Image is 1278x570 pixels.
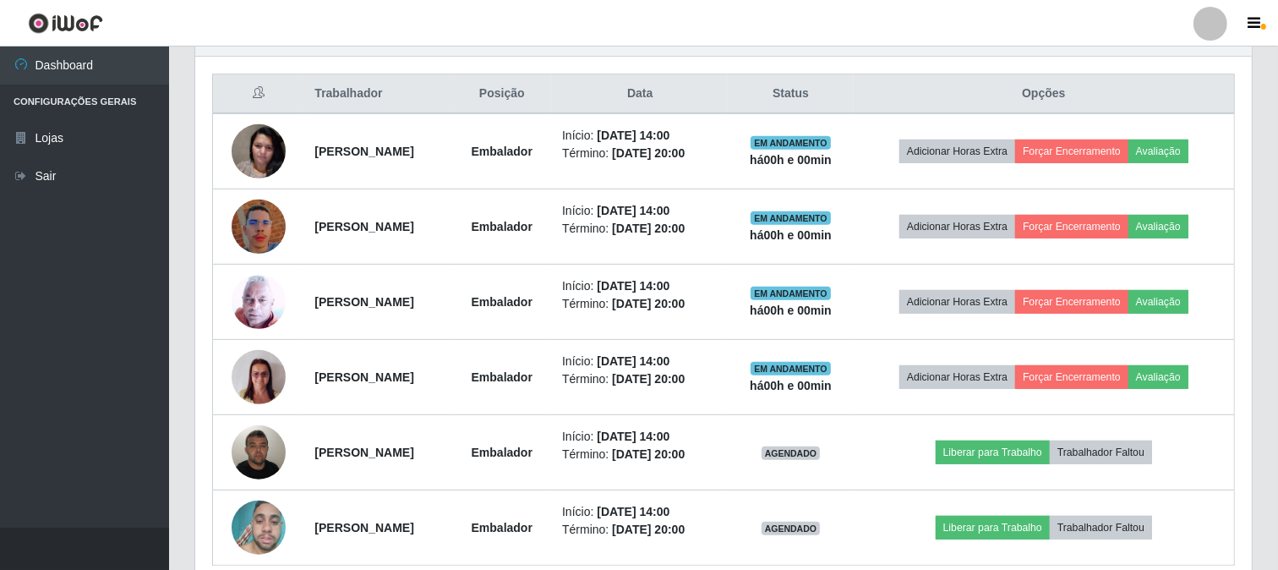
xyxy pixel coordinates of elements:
li: Término: [562,370,718,388]
button: Adicionar Horas Extra [899,215,1015,238]
span: AGENDADO [762,447,821,460]
button: Forçar Encerramento [1015,215,1128,238]
time: [DATE] 20:00 [612,523,685,536]
strong: há 00 h e 00 min [750,228,832,242]
span: EM ANDAMENTO [751,211,831,225]
strong: há 00 h e 00 min [750,379,832,392]
li: Início: [562,353,718,370]
th: Data [552,74,728,114]
time: [DATE] 20:00 [612,297,685,310]
button: Forçar Encerramento [1015,290,1128,314]
time: [DATE] 20:00 [612,146,685,160]
li: Início: [562,503,718,521]
strong: Embalador [472,220,532,233]
button: Avaliação [1128,215,1188,238]
button: Trabalhador Faltou [1050,516,1152,540]
img: 1690047779776.jpeg [232,178,286,275]
button: Forçar Encerramento [1015,365,1128,389]
th: Posição [452,74,553,114]
button: Adicionar Horas Extra [899,140,1015,163]
button: Forçar Encerramento [1015,140,1128,163]
strong: Embalador [472,295,532,309]
time: [DATE] 20:00 [612,372,685,386]
span: EM ANDAMENTO [751,362,831,375]
button: Adicionar Horas Extra [899,365,1015,389]
li: Término: [562,145,718,162]
span: AGENDADO [762,522,821,535]
time: [DATE] 14:00 [597,430,669,443]
time: [DATE] 14:00 [597,354,669,368]
strong: [PERSON_NAME] [314,220,413,233]
button: Avaliação [1128,290,1188,314]
img: 1714957062897.jpeg [232,416,286,488]
img: CoreUI Logo [28,13,103,34]
strong: há 00 h e 00 min [750,153,832,167]
span: EM ANDAMENTO [751,136,831,150]
img: 1748551724527.jpeg [232,492,286,564]
time: [DATE] 14:00 [597,279,669,293]
li: Início: [562,127,718,145]
strong: [PERSON_NAME] [314,521,413,534]
img: 1704290796442.jpeg [232,342,286,414]
strong: Embalador [472,145,532,158]
strong: Embalador [472,446,532,459]
li: Início: [562,428,718,446]
button: Avaliação [1128,365,1188,389]
img: 1682608462576.jpeg [232,115,286,187]
strong: Embalador [472,370,532,384]
button: Liberar para Trabalho [936,516,1050,540]
li: Término: [562,521,718,539]
li: Término: [562,446,718,463]
button: Trabalhador Faltou [1050,441,1152,464]
time: [DATE] 20:00 [612,222,685,235]
span: EM ANDAMENTO [751,287,831,300]
strong: há 00 h e 00 min [750,304,832,317]
li: Término: [562,220,718,238]
time: [DATE] 14:00 [597,505,669,518]
li: Início: [562,202,718,220]
button: Liberar para Trabalho [936,441,1050,464]
strong: [PERSON_NAME] [314,446,413,459]
th: Status [728,74,853,114]
time: [DATE] 20:00 [612,447,685,461]
li: Término: [562,295,718,313]
button: Avaliação [1128,140,1188,163]
strong: Embalador [472,521,532,534]
th: Trabalhador [304,74,451,114]
li: Início: [562,277,718,295]
img: 1702413262661.jpeg [232,274,286,329]
time: [DATE] 14:00 [597,129,669,142]
strong: [PERSON_NAME] [314,295,413,309]
strong: [PERSON_NAME] [314,145,413,158]
strong: [PERSON_NAME] [314,370,413,384]
th: Opções [854,74,1235,114]
time: [DATE] 14:00 [597,204,669,217]
button: Adicionar Horas Extra [899,290,1015,314]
